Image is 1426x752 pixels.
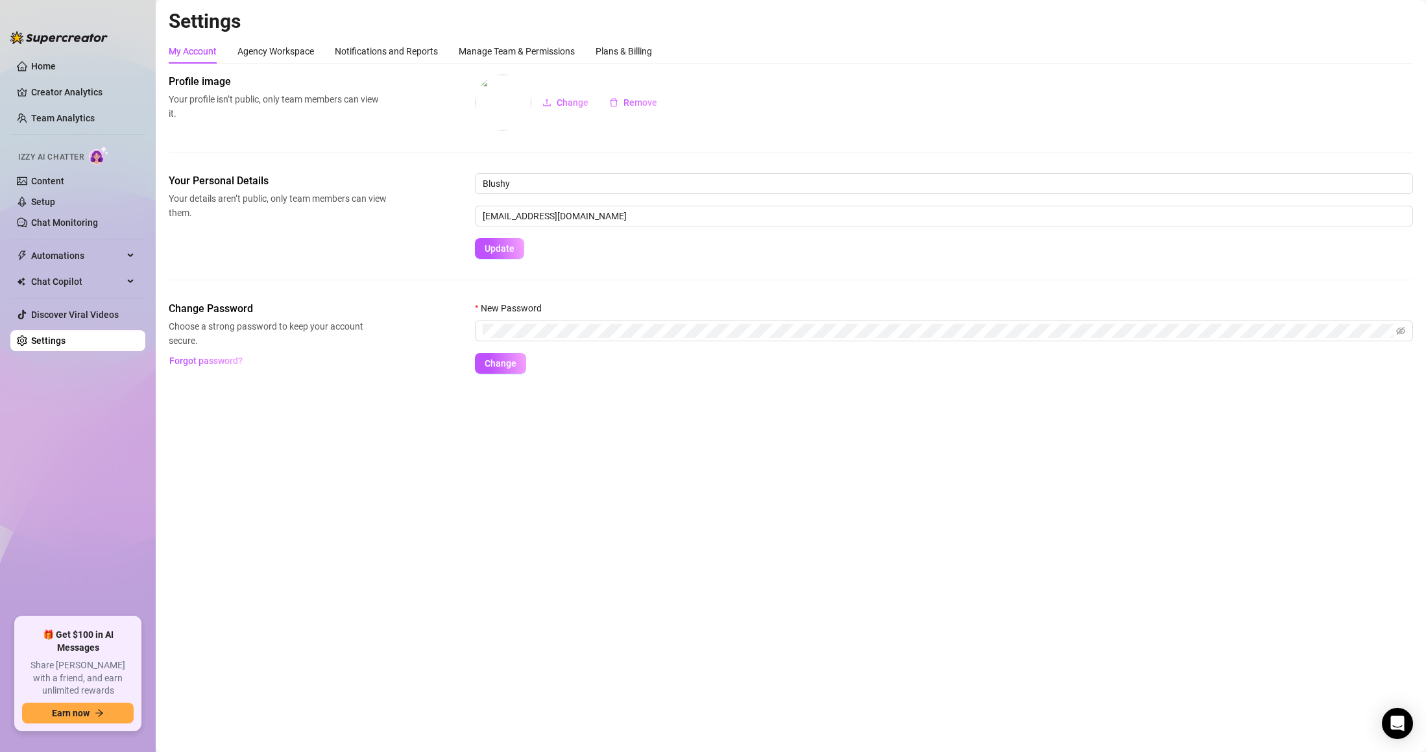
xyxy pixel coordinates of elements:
span: Chat Copilot [31,271,123,292]
span: Earn now [52,708,90,718]
span: Change Password [169,301,387,317]
a: Setup [31,197,55,207]
span: Your Personal Details [169,173,387,189]
span: Share [PERSON_NAME] with a friend, and earn unlimited rewards [22,659,134,697]
span: Change [557,97,588,108]
a: Content [31,176,64,186]
div: Plans & Billing [596,44,652,58]
span: arrow-right [95,709,104,718]
a: Settings [31,335,66,346]
span: Izzy AI Chatter [18,151,84,164]
span: Forgot password? [169,356,243,366]
a: Home [31,61,56,71]
input: Enter new email [475,206,1413,226]
div: Notifications and Reports [335,44,438,58]
button: Remove [599,92,668,113]
button: Update [475,238,524,259]
input: Enter name [475,173,1413,194]
img: logo-BBDzfeDw.svg [10,31,108,44]
a: Team Analytics [31,113,95,123]
a: Discover Viral Videos [31,309,119,320]
img: AI Chatter [89,146,109,165]
div: My Account [169,44,217,58]
button: Change [475,353,526,374]
label: New Password [475,301,550,315]
a: Creator Analytics [31,82,135,103]
span: Choose a strong password to keep your account secure. [169,319,387,348]
span: Profile image [169,74,387,90]
span: Update [485,243,514,254]
img: Chat Copilot [17,277,25,286]
button: Earn nowarrow-right [22,703,134,723]
div: Agency Workspace [237,44,314,58]
img: profilePics%2FexuO9qo4iLTrsAzj4muWTpr0oxy2.jpeg [476,75,531,130]
a: Chat Monitoring [31,217,98,228]
input: New Password [483,324,1394,338]
button: Forgot password? [169,350,243,371]
span: upload [542,98,551,107]
span: thunderbolt [17,250,27,261]
div: Open Intercom Messenger [1382,708,1413,739]
span: 🎁 Get $100 in AI Messages [22,629,134,654]
span: eye-invisible [1396,326,1405,335]
div: Manage Team & Permissions [459,44,575,58]
h2: Settings [169,9,1413,34]
span: Remove [623,97,657,108]
span: Change [485,358,516,369]
button: Change [532,92,599,113]
span: Your details aren’t public, only team members can view them. [169,191,387,220]
span: delete [609,98,618,107]
span: Your profile isn’t public, only team members can view it. [169,92,387,121]
span: Automations [31,245,123,266]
